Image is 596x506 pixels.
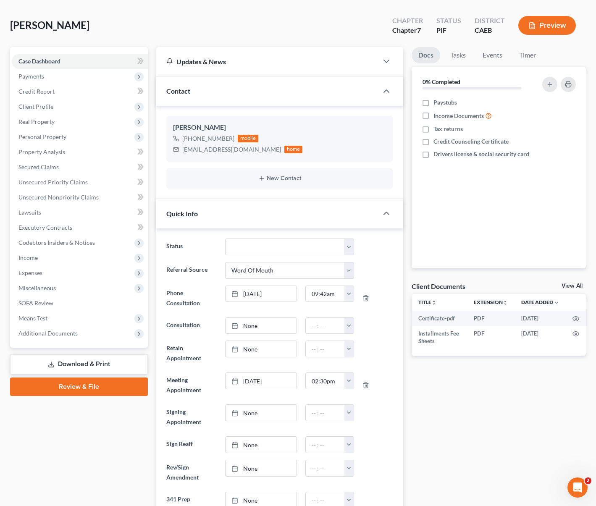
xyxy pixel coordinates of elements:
[512,47,543,63] a: Timer
[18,269,42,276] span: Expenses
[18,103,53,110] span: Client Profile
[12,84,148,99] a: Credit Report
[306,286,345,302] input: -- : --
[515,326,566,349] td: [DATE]
[474,299,508,305] a: Extensionunfold_more
[162,262,221,279] label: Referral Source
[431,300,436,305] i: unfold_more
[515,311,566,326] td: [DATE]
[412,282,465,291] div: Client Documents
[467,326,515,349] td: PDF
[18,239,95,246] span: Codebtors Insiders & Notices
[12,296,148,311] a: SOFA Review
[226,373,297,389] a: [DATE]
[444,47,473,63] a: Tasks
[392,16,423,26] div: Chapter
[554,300,559,305] i: expand_more
[12,54,148,69] a: Case Dashboard
[166,57,368,66] div: Updates & News
[12,205,148,220] a: Lawsuits
[162,341,221,366] label: Retain Appointment
[412,311,467,326] td: Certificate-pdf
[562,283,583,289] a: View All
[518,16,576,35] button: Preview
[226,405,297,421] a: None
[226,286,297,302] a: [DATE]
[18,133,66,140] span: Personal Property
[433,98,457,107] span: Paystubs
[475,26,505,35] div: CAEB
[12,175,148,190] a: Unsecured Priority Claims
[226,437,297,453] a: None
[433,150,529,158] span: Drivers license & social security card
[503,300,508,305] i: unfold_more
[162,436,221,453] label: Sign Reaff
[226,318,297,334] a: None
[12,190,148,205] a: Unsecured Nonpriority Claims
[12,220,148,235] a: Executory Contracts
[18,299,53,307] span: SOFA Review
[226,460,297,476] a: None
[18,330,78,337] span: Additional Documents
[166,87,190,95] span: Contact
[18,178,88,186] span: Unsecured Priority Claims
[166,210,198,218] span: Quick Info
[18,118,55,125] span: Real Property
[10,19,89,31] span: [PERSON_NAME]
[18,58,60,65] span: Case Dashboard
[521,299,559,305] a: Date Added expand_more
[467,311,515,326] td: PDF
[18,224,72,231] span: Executory Contracts
[162,372,221,398] label: Meeting Appointment
[18,88,55,95] span: Credit Report
[423,78,460,85] strong: 0% Completed
[18,284,56,291] span: Miscellaneous
[306,373,345,389] input: -- : --
[162,404,221,430] label: Signing Appointment
[10,378,148,396] a: Review & File
[306,341,345,357] input: -- : --
[12,160,148,175] a: Secured Claims
[226,341,297,357] a: None
[18,315,47,322] span: Means Test
[306,437,345,453] input: -- : --
[433,125,463,133] span: Tax returns
[418,299,436,305] a: Titleunfold_more
[173,123,387,133] div: [PERSON_NAME]
[18,254,38,261] span: Income
[306,460,345,476] input: -- : --
[306,405,345,421] input: -- : --
[18,73,44,80] span: Payments
[162,460,221,485] label: Rev/Sign Amendment
[162,317,221,334] label: Consultation
[12,144,148,160] a: Property Analysis
[475,16,505,26] div: District
[306,318,345,334] input: -- : --
[18,209,41,216] span: Lawsuits
[162,239,221,255] label: Status
[476,47,509,63] a: Events
[182,134,234,143] div: [PHONE_NUMBER]
[392,26,423,35] div: Chapter
[173,175,387,182] button: New Contact
[18,163,59,170] span: Secured Claims
[412,47,440,63] a: Docs
[433,137,509,146] span: Credit Counseling Certificate
[18,194,99,201] span: Unsecured Nonpriority Claims
[238,135,259,142] div: mobile
[585,477,591,484] span: 2
[433,112,484,120] span: Income Documents
[417,26,421,34] span: 7
[436,16,461,26] div: Status
[10,354,148,374] a: Download & Print
[412,326,467,349] td: Installments Fee Sheets
[284,146,303,153] div: home
[162,286,221,311] label: Phone Consultation
[436,26,461,35] div: PIF
[567,477,588,498] iframe: Intercom live chat
[18,148,65,155] span: Property Analysis
[182,145,281,154] div: [EMAIL_ADDRESS][DOMAIN_NAME]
